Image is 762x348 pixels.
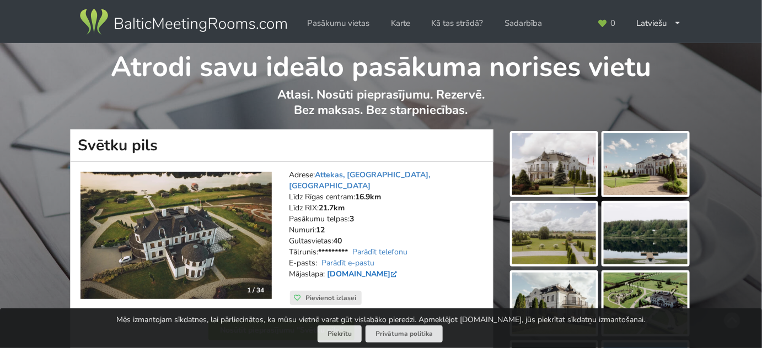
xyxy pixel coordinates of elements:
[604,133,688,195] img: Svētku pils | Ķekavas novads | Pasākumu vieta - galerijas bilde
[334,236,342,246] strong: 40
[629,13,689,34] div: Latviešu
[424,13,491,34] a: Kā tas strādā?
[512,133,596,195] img: Svētku pils | Ķekavas novads | Pasākumu vieta - galerijas bilde
[289,170,431,191] a: Attekas, [GEOGRAPHIC_DATA], [GEOGRAPHIC_DATA]
[512,273,596,334] img: Svētku pils | Ķekavas novads | Pasākumu vieta - galerijas bilde
[322,258,375,268] a: Parādīt e-pastu
[319,203,345,213] strong: 21.7km
[356,192,382,202] strong: 16.9km
[81,172,272,299] a: Viesu nams | Ķekavas novads | Svētku pils 1 / 34
[300,13,378,34] a: Pasākumu vietas
[366,325,443,342] a: Privātuma politika
[353,247,408,257] a: Parādīt telefonu
[610,19,615,28] span: 0
[512,203,596,265] img: Svētku pils | Ķekavas novads | Pasākumu vieta - galerijas bilde
[316,225,325,235] strong: 12
[497,13,550,34] a: Sadarbība
[383,13,418,34] a: Karte
[241,282,271,298] div: 1 / 34
[604,203,688,265] img: Svētku pils | Ķekavas novads | Pasākumu vieta - galerijas bilde
[604,273,688,334] img: Svētku pils | Ķekavas novads | Pasākumu vieta - galerijas bilde
[81,172,272,299] img: Viesu nams | Ķekavas novads | Svētku pils
[70,129,493,162] h1: Svētku pils
[289,170,485,291] address: Adrese: Līdz Rīgas centram: Līdz RIX: Pasākumu telpas: Numuri: Gultasvietas: Tālrunis: E-pasts: M...
[328,269,400,279] a: [DOMAIN_NAME]
[71,43,692,85] h1: Atrodi savu ideālo pasākuma norises vietu
[305,293,356,302] span: Pievienot izlasei
[71,87,692,129] p: Atlasi. Nosūti pieprasījumu. Rezervē. Bez maksas. Bez starpniecības.
[318,325,362,342] button: Piekrītu
[78,7,289,37] img: Baltic Meeting Rooms
[350,214,355,224] strong: 3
